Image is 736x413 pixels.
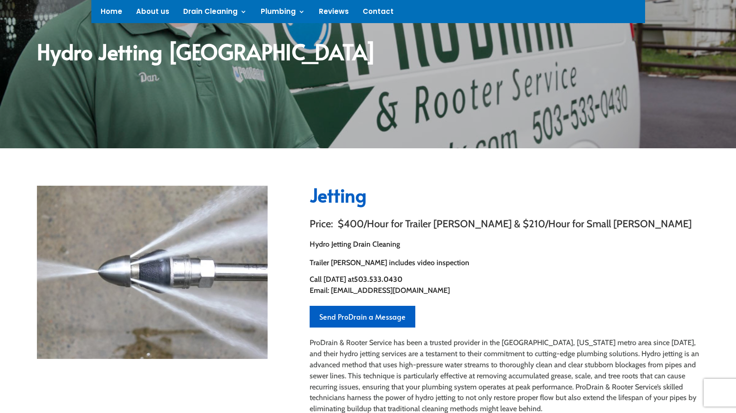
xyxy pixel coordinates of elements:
a: Plumbing [261,8,305,18]
strong: 503.533.0430 [354,275,402,284]
p: Trailer [PERSON_NAME] includes video inspection [310,257,699,268]
a: Reviews [319,8,349,18]
a: Home [101,8,122,18]
a: About us [136,8,169,18]
a: Send ProDrain a Message [310,306,415,328]
span: Email: [EMAIL_ADDRESS][DOMAIN_NAME] [310,286,450,295]
a: Drain Cleaning [183,8,247,18]
h3: Price: $400/Hour for Trailer [PERSON_NAME] & $210/Hour for Small [PERSON_NAME] [310,219,699,234]
p: Hydro Jetting Drain Cleaning [310,239,699,257]
h2: Hydro Jetting [GEOGRAPHIC_DATA] [37,41,700,67]
img: Jetter_0 [37,186,268,359]
span: Jetting [310,182,366,207]
a: Contact [363,8,394,18]
span: Call [DATE] at [310,275,354,284]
